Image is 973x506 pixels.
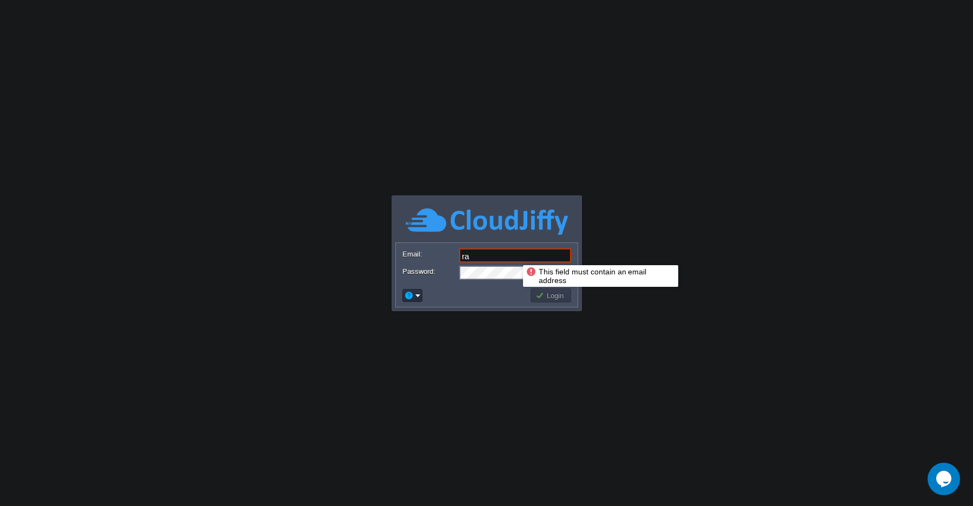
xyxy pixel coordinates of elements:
[535,291,567,300] button: Login
[526,266,676,286] div: This field must contain an email address
[402,266,458,277] label: Password:
[406,207,568,236] img: CloudJiffy
[928,463,962,495] iframe: chat widget
[402,248,458,260] label: Email:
